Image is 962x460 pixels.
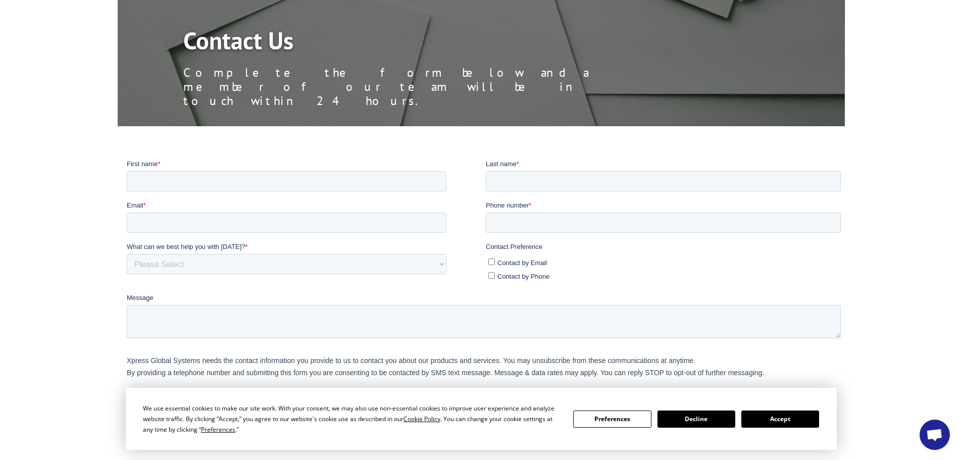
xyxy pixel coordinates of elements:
p: Complete the form below and a member of our team will be in touch within 24 hours. [183,66,638,108]
h1: Contact Us [183,28,638,58]
button: Preferences [573,411,651,428]
span: Cookie Policy [403,415,440,423]
div: We use essential cookies to make our site work. With your consent, we may also use non-essential ... [143,403,561,435]
iframe: Form 0 [127,159,845,450]
span: Preferences [201,425,235,434]
div: Open chat [920,420,950,450]
button: Decline [657,411,735,428]
div: Cookie Consent Prompt [126,388,837,450]
button: Accept [741,411,819,428]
